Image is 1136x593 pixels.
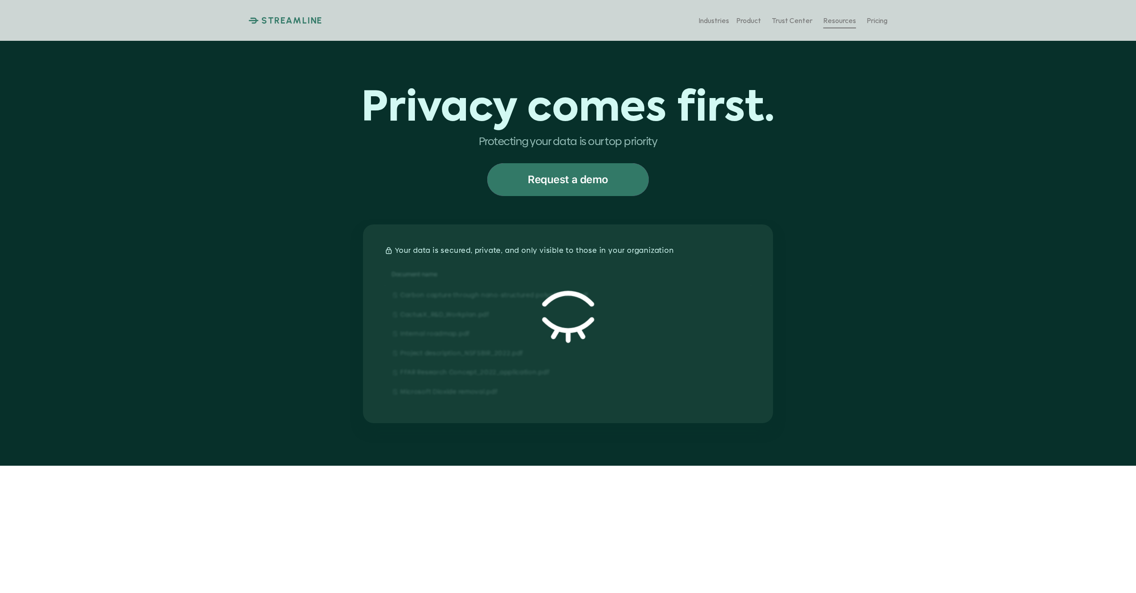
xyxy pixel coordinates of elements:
[736,16,761,24] p: Product
[823,16,856,24] p: Resources
[400,310,745,319] p: CactusX_R&D_Workplan.pdf
[698,16,729,24] p: Industries
[867,13,887,28] a: Pricing
[395,246,752,255] p: Your data is secured, private, and only visible to those in your organization
[772,13,813,28] a: Trust Center
[400,388,745,397] p: Microsoft Dioxide removal.pdf
[391,270,437,279] p: Document name
[400,330,745,339] p: Internal roadmap.pdf
[823,13,856,28] a: Resources
[867,16,887,24] p: Pricing
[772,16,813,24] p: Trust Center
[487,163,649,196] a: Request a demo
[248,134,887,149] p: Protecting your data is our top priority
[261,15,323,26] p: STREAMLINE
[400,369,745,377] p: FFAR Research Concept_2022_application.pdf
[248,85,887,134] h1: Privacy comes first.
[400,291,745,300] p: Carbon capture through nano-structured polyefin film.pdf
[400,349,745,358] p: Project description_NSFSBIR_2022.pdf
[528,174,608,185] p: Request a demo
[248,15,323,26] a: STREAMLINE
